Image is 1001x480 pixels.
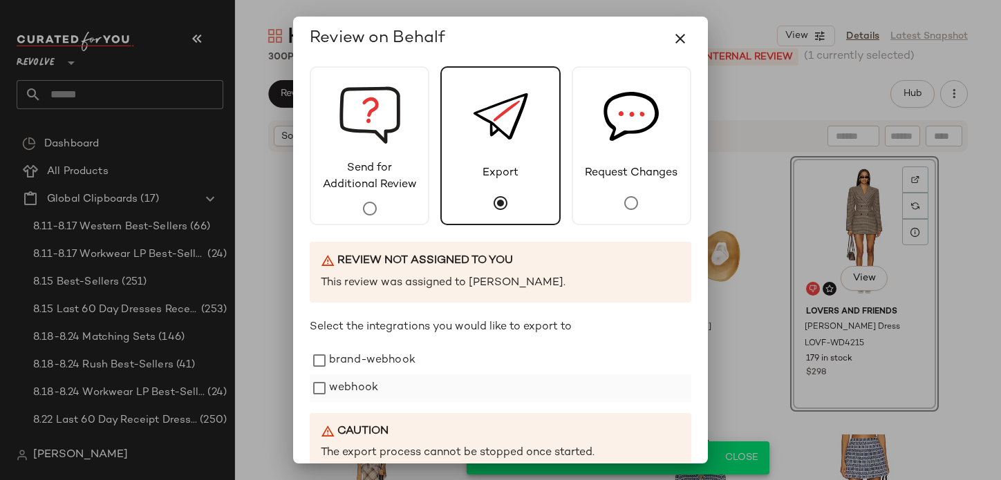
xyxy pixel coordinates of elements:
b: Caution [337,424,389,440]
label: webhook [329,374,378,402]
img: svg%3e [604,68,659,165]
p: Select the integrations you would like to export to [310,319,691,336]
img: svg%3e [339,68,401,160]
p: The export process cannot be stopped once started. [321,445,680,461]
img: svg%3e [473,68,528,165]
label: brand-webhook [329,347,415,374]
span: Review not assigned to you [337,253,513,269]
span: Export [473,165,528,182]
span: Send for Additional Review [311,160,428,193]
span: Review on Behalf [310,28,445,50]
span: Request Changes [575,165,687,182]
span: This review was assigned to [PERSON_NAME]. [321,275,565,291]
